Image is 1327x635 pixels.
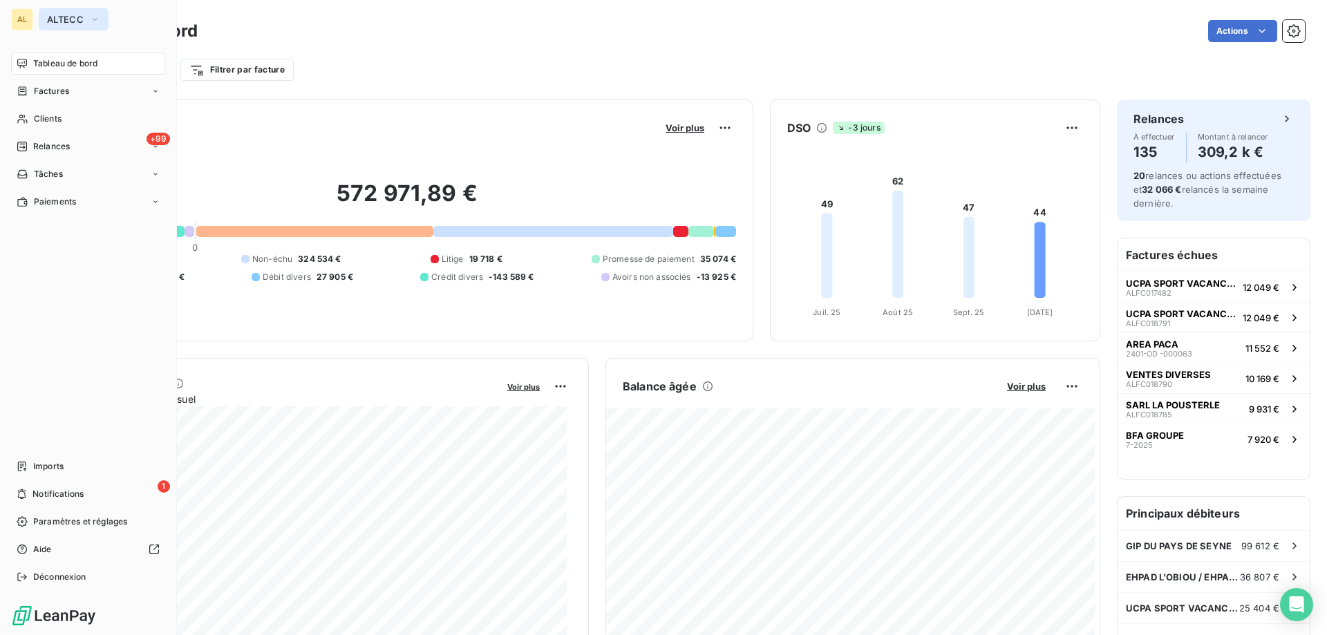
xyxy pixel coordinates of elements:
span: Voir plus [1007,381,1046,392]
span: 324 534 € [298,253,341,265]
span: 12 049 € [1243,312,1279,323]
span: 19 718 € [469,253,502,265]
span: Déconnexion [33,571,86,583]
span: Paramètres et réglages [33,515,127,528]
button: Actions [1208,20,1277,42]
button: Filtrer par facture [180,59,294,81]
span: ALFC018785 [1126,410,1172,419]
button: AREA PACA2401-OD -00006311 552 € [1118,332,1310,363]
h6: Balance âgée [623,378,697,395]
button: SARL LA POUSTERLEALFC0187859 931 € [1118,393,1310,424]
h4: 309,2 k € [1198,141,1268,163]
span: 99 612 € [1241,540,1279,551]
span: GIP DU PAYS DE SEYNE [1126,540,1232,551]
span: Tableau de bord [33,57,97,70]
span: 9 931 € [1249,404,1279,415]
span: 32 066 € [1142,184,1181,195]
span: UCPA SPORT VACANCES - SERRE CHEVALIER [1126,308,1237,319]
span: -143 589 € [489,271,534,283]
span: Paiements [34,196,76,208]
span: 20 [1133,170,1145,181]
span: Avoirs non associés [612,271,691,283]
button: VENTES DIVERSESALFC01879010 169 € [1118,363,1310,393]
h4: 135 [1133,141,1175,163]
span: VENTES DIVERSES [1126,369,1211,380]
span: 35 074 € [700,253,736,265]
button: Voir plus [503,380,544,392]
span: Tâches [34,168,63,180]
span: À effectuer [1133,133,1175,141]
span: 27 905 € [317,271,353,283]
span: Non-échu [252,253,292,265]
span: +99 [147,133,170,145]
h6: Factures échues [1118,238,1310,272]
span: 25 404 € [1239,603,1279,614]
span: 7-2025 [1126,441,1153,449]
span: Litige [442,253,464,265]
h6: Principaux débiteurs [1118,497,1310,530]
img: Logo LeanPay [11,605,97,627]
span: UCPA SPORT VACANCES - SERRE CHEVALIER [1126,278,1237,289]
span: BFA GROUPE [1126,430,1184,441]
span: 36 807 € [1240,571,1279,582]
span: 10 169 € [1245,373,1279,384]
button: UCPA SPORT VACANCES - SERRE CHEVALIERALFC01879112 049 € [1118,302,1310,332]
span: Notifications [32,488,84,500]
span: Factures [34,85,69,97]
span: 7 920 € [1248,434,1279,445]
span: SARL LA POUSTERLE [1126,399,1220,410]
span: Clients [34,113,62,125]
span: ALFC017482 [1126,289,1171,297]
span: Voir plus [666,122,704,133]
span: AREA PACA [1126,339,1178,350]
span: Promesse de paiement [603,253,695,265]
span: UCPA SPORT VACANCES - SERRE CHEVALIER [1126,603,1239,614]
h2: 572 971,89 € [78,180,736,221]
a: Aide [11,538,165,560]
span: Relances [33,140,70,153]
span: Montant à relancer [1198,133,1268,141]
span: 11 552 € [1245,343,1279,354]
span: Chiffre d'affaires mensuel [78,392,498,406]
span: Voir plus [507,382,540,392]
tspan: Août 25 [883,307,913,317]
span: ALFC018790 [1126,380,1172,388]
span: 2401-OD -000063 [1126,350,1192,358]
button: UCPA SPORT VACANCES - SERRE CHEVALIERALFC01748212 049 € [1118,272,1310,302]
span: Imports [33,460,64,473]
span: Débit divers [263,271,311,283]
tspan: Juil. 25 [813,307,840,317]
tspan: Sept. 25 [953,307,984,317]
h6: DSO [787,120,811,136]
tspan: [DATE] [1027,307,1053,317]
span: ALFC018791 [1126,319,1170,328]
h6: Relances [1133,111,1184,127]
span: ALTECC [47,14,84,25]
button: Voir plus [1003,380,1050,392]
span: Aide [33,543,52,556]
span: relances ou actions effectuées et relancés la semaine dernière. [1133,170,1281,209]
span: 12 049 € [1243,282,1279,293]
span: 1 [158,480,170,493]
div: AL [11,8,33,30]
span: -13 925 € [697,271,736,283]
button: BFA GROUPE7-20257 920 € [1118,424,1310,454]
span: -3 jours [833,122,884,134]
span: Crédit divers [431,271,483,283]
div: Open Intercom Messenger [1280,588,1313,621]
button: Voir plus [661,122,708,134]
span: EHPAD L'OBIOU / EHPAD DE MENS [1126,571,1240,582]
span: 0 [192,242,198,253]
